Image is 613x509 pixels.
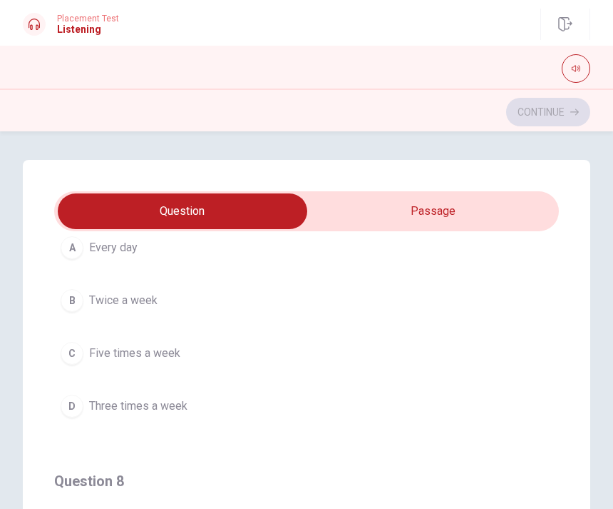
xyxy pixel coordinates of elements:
div: A [61,236,83,259]
span: Every day [89,239,138,256]
div: D [61,395,83,418]
div: B [61,289,83,312]
span: Twice a week [89,292,158,309]
button: AEvery day [54,230,559,266]
span: Five times a week [89,345,180,362]
button: CFive times a week [54,336,559,371]
div: C [61,342,83,365]
button: DThree times a week [54,388,559,424]
h4: Question 8 [54,470,559,493]
h1: Listening [57,24,119,35]
span: Three times a week [89,398,187,415]
button: BTwice a week [54,283,559,318]
span: Placement Test [57,14,119,24]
